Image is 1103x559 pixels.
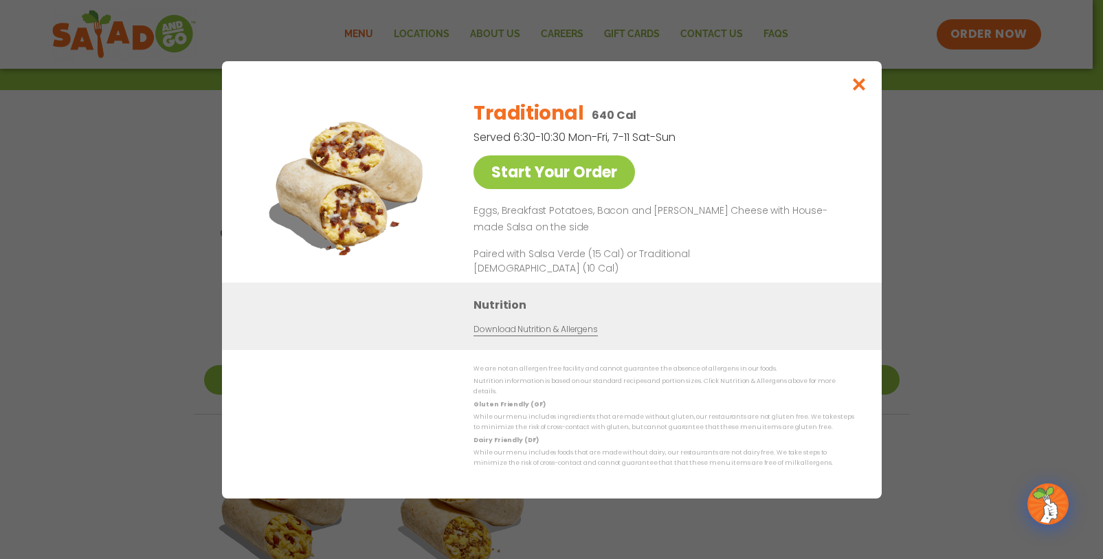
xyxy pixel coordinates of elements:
p: We are not an allergen free facility and cannot guarantee the absence of allergens in our foods. [473,364,854,374]
h2: Traditional [473,99,583,128]
h3: Nutrition [473,296,861,313]
p: Paired with Salsa Verde (15 Cal) or Traditional [DEMOGRAPHIC_DATA] (10 Cal) [473,246,728,275]
p: While our menu includes ingredients that are made without gluten, our restaurants are not gluten ... [473,412,854,433]
strong: Gluten Friendly (GF) [473,399,545,408]
a: Download Nutrition & Allergens [473,322,597,336]
p: Served 6:30-10:30 Mon-Fri, 7-11 Sat-Sun [473,129,783,146]
a: Start Your Order [473,155,635,189]
strong: Dairy Friendly (DF) [473,435,538,443]
p: Eggs, Breakfast Potatoes, Bacon and [PERSON_NAME] Cheese with House-made Salsa on the side [473,203,849,236]
p: 640 Cal [592,107,636,124]
p: Nutrition information is based on our standard recipes and portion sizes. Click Nutrition & Aller... [473,376,854,397]
img: Featured product photo for Traditional [253,89,445,282]
p: While our menu includes foods that are made without dairy, our restaurants are not dairy free. We... [473,448,854,469]
img: wpChatIcon [1029,485,1067,523]
button: Close modal [836,61,881,107]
